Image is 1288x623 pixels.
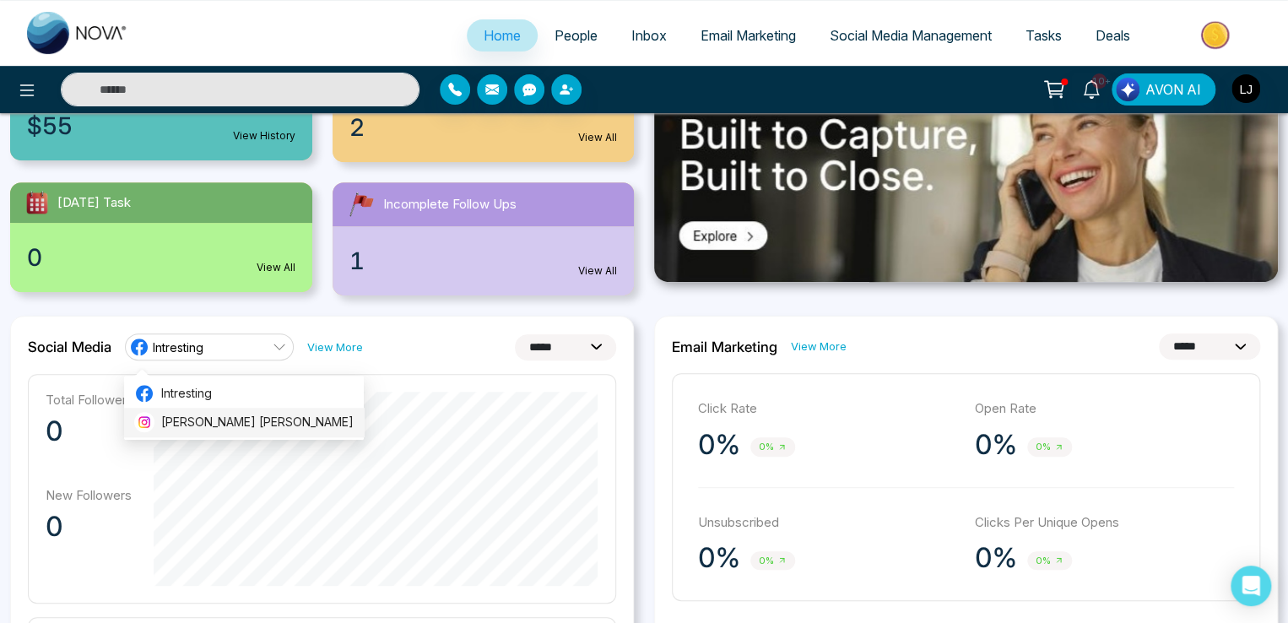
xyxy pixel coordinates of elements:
[383,195,517,214] span: Incomplete Follow Ups
[631,27,667,44] span: Inbox
[57,193,131,213] span: [DATE] Task
[1079,19,1147,51] a: Deals
[975,428,1017,462] p: 0%
[975,513,1235,533] p: Clicks Per Unique Opens
[1027,551,1072,571] span: 0%
[46,487,133,503] p: New Followers
[975,541,1017,575] p: 0%
[555,27,598,44] span: People
[307,339,363,355] a: View More
[813,19,1009,51] a: Social Media Management
[27,108,73,144] span: $55
[322,182,645,295] a: Incomplete Follow Ups1View All
[24,189,51,216] img: todayTask.svg
[614,19,684,51] a: Inbox
[1231,566,1271,606] div: Open Intercom Messenger
[1155,16,1278,54] img: Market-place.gif
[791,339,847,355] a: View More
[698,399,958,419] p: Click Rate
[346,189,376,219] img: followUps.svg
[233,128,295,144] a: View History
[830,27,992,44] span: Social Media Management
[161,413,354,431] span: [PERSON_NAME] [PERSON_NAME]
[1027,437,1072,457] span: 0%
[1231,74,1260,103] img: User Avatar
[578,130,617,145] a: View All
[46,414,133,448] p: 0
[698,513,958,533] p: Unsubscribed
[578,263,617,279] a: View All
[750,551,795,571] span: 0%
[349,110,365,145] span: 2
[684,19,813,51] a: Email Marketing
[698,541,740,575] p: 0%
[672,339,777,355] h2: Email Marketing
[1096,27,1130,44] span: Deals
[467,19,538,51] a: Home
[975,399,1235,419] p: Open Rate
[750,437,795,457] span: 0%
[1091,73,1107,89] span: 10+
[28,339,111,355] h2: Social Media
[1112,73,1215,106] button: AVON AI
[701,27,796,44] span: Email Marketing
[1026,27,1062,44] span: Tasks
[27,12,128,54] img: Nova CRM Logo
[153,339,203,355] span: Intresting
[654,47,1278,282] img: .
[1145,79,1201,100] span: AVON AI
[484,27,521,44] span: Home
[1116,78,1139,101] img: Lead Flow
[46,510,133,544] p: 0
[161,384,354,403] span: Intresting
[349,243,365,279] span: 1
[257,260,295,275] a: View All
[1009,19,1079,51] a: Tasks
[538,19,614,51] a: People
[27,240,42,275] span: 0
[1071,73,1112,103] a: 10+
[46,392,133,408] p: Total Followers
[136,414,153,431] img: instagram
[698,428,740,462] p: 0%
